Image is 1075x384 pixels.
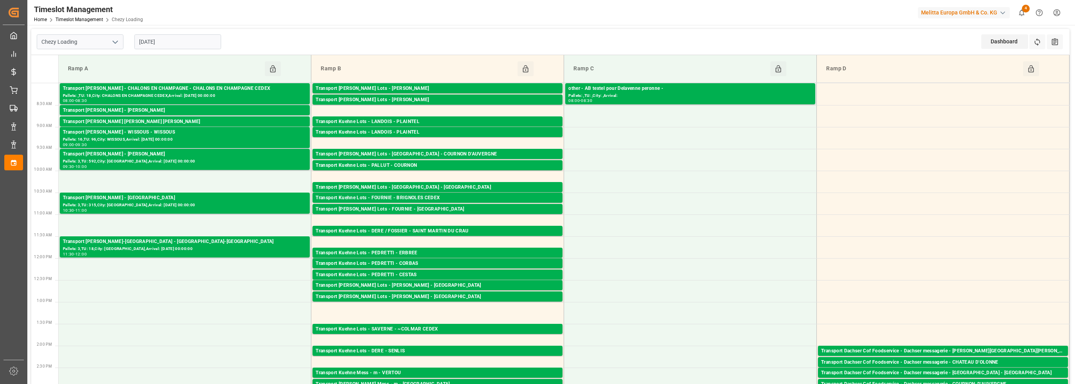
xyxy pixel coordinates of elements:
[316,282,559,289] div: Transport [PERSON_NAME] Lots - [PERSON_NAME] - [GEOGRAPHIC_DATA]
[316,293,559,301] div: Transport [PERSON_NAME] Lots - [PERSON_NAME] - [GEOGRAPHIC_DATA]
[63,194,307,202] div: Transport [PERSON_NAME] - [GEOGRAPHIC_DATA]
[65,61,265,76] div: Ramp A
[821,366,1065,373] div: Pallets: ,TU: 73,City: [GEOGRAPHIC_DATA],Arrival: [DATE] 00:00:00
[821,359,1065,366] div: Transport Dachser Cof Foodservice - Dachser messagerie - CHATEAU D'OLONNE
[316,301,559,307] div: Pallets: ,TU: 116,City: [GEOGRAPHIC_DATA],Arrival: [DATE] 00:00:00
[316,227,559,235] div: Transport Kuehne Lots - DERE / FOSSIER - SAINT MARTIN DU CRAU
[63,158,307,165] div: Pallets: 3,TU: 592,City: [GEOGRAPHIC_DATA],Arrival: [DATE] 00:00:00
[316,355,559,362] div: Pallets: ,TU: 285,City: [GEOGRAPHIC_DATA],Arrival: [DATE] 00:00:00
[37,145,52,150] span: 9:30 AM
[55,17,103,22] a: Timeslot Management
[316,129,559,136] div: Transport Kuehne Lots - LANDOIS - PLAINTEL
[316,162,559,170] div: Transport Kuehne Lots - PALLUT - COURNON
[316,150,559,158] div: Transport [PERSON_NAME] Lots - [GEOGRAPHIC_DATA] - COURNON D'AUVERGNE
[821,369,1065,377] div: Transport Dachser Cof Foodservice - Dachser messagerie - [GEOGRAPHIC_DATA] - [GEOGRAPHIC_DATA]
[37,102,52,106] span: 8:30 AM
[63,107,307,114] div: Transport [PERSON_NAME] - [PERSON_NAME]
[821,355,1065,362] div: Pallets: 1,TU: 9,City: [GEOGRAPHIC_DATA][PERSON_NAME],Arrival: [DATE] 00:00:00
[74,165,75,168] div: -
[63,209,74,212] div: 10:30
[63,143,74,146] div: 09:00
[63,118,307,126] div: Transport [PERSON_NAME] [PERSON_NAME] [PERSON_NAME]
[568,99,580,102] div: 08:00
[316,194,559,202] div: Transport Kuehne Lots - FOURNIE - BRIGNOLES CEDEX
[1030,4,1048,21] button: Help Center
[581,99,592,102] div: 08:30
[63,150,307,158] div: Transport [PERSON_NAME] - [PERSON_NAME]
[316,377,559,384] div: Pallets: ,TU: 87,City: VERTOU,Arrival: [DATE] 00:00:00
[316,184,559,191] div: Transport [PERSON_NAME] Lots - [GEOGRAPHIC_DATA] - [GEOGRAPHIC_DATA]
[34,167,52,171] span: 10:00 AM
[37,123,52,128] span: 9:00 AM
[63,99,74,102] div: 08:00
[63,246,307,252] div: Pallets: 3,TU: 18,City: [GEOGRAPHIC_DATA],Arrival: [DATE] 00:00:00
[63,238,307,246] div: Transport [PERSON_NAME]-[GEOGRAPHIC_DATA] - [GEOGRAPHIC_DATA]-[GEOGRAPHIC_DATA]
[316,289,559,296] div: Pallets: 2,TU: ,City: [GEOGRAPHIC_DATA],Arrival: [DATE] 00:00:00
[316,279,559,286] div: Pallets: ,TU: 76,City: CESTAS,Arrival: [DATE] 00:00:00
[75,143,87,146] div: 09:30
[34,255,52,259] span: 12:00 PM
[63,93,307,99] div: Pallets: ,TU: 18,City: CHALONS EN CHAMPAGNE CEDEX,Arrival: [DATE] 00:00:00
[316,191,559,198] div: Pallets: 3,TU: 421,City: [GEOGRAPHIC_DATA],Arrival: [DATE] 00:00:00
[821,347,1065,355] div: Transport Dachser Cof Foodservice - Dachser messagerie - [PERSON_NAME][GEOGRAPHIC_DATA][PERSON_NAME]
[109,36,121,48] button: open menu
[918,7,1010,18] div: Melitta Europa GmbH & Co. KG
[63,136,307,143] div: Pallets: 16,TU: 96,City: WISSOUS,Arrival: [DATE] 00:00:00
[1013,4,1030,21] button: show 4 new notifications
[37,298,52,303] span: 1:00 PM
[63,114,307,121] div: Pallets: ,TU: 36,City: RECY,Arrival: [DATE] 00:00:00
[34,277,52,281] span: 12:30 PM
[63,129,307,136] div: Transport [PERSON_NAME] - WISSOUS - WISSOUS
[34,211,52,215] span: 11:00 AM
[823,61,1023,76] div: Ramp D
[316,257,559,264] div: Pallets: 2,TU: 112,City: ERBREE,Arrival: [DATE] 00:00:00
[316,347,559,355] div: Transport Kuehne Lots - DERE - SENLIS
[74,143,75,146] div: -
[918,5,1013,20] button: Melitta Europa GmbH & Co. KG
[570,61,770,76] div: Ramp C
[75,165,87,168] div: 10:00
[75,209,87,212] div: 11:00
[1022,5,1030,13] span: 4
[316,260,559,268] div: Transport Kuehne Lots - PEDRETTI - CORBAS
[37,364,52,368] span: 2:30 PM
[316,325,559,333] div: Transport Kuehne Lots - SAVERNE - ~COLMAR CEDEX
[75,252,87,256] div: 12:00
[63,252,74,256] div: 11:30
[34,233,52,237] span: 11:30 AM
[316,85,559,93] div: Transport [PERSON_NAME] Lots - [PERSON_NAME]
[316,93,559,99] div: Pallets: 2,TU: 881,City: [GEOGRAPHIC_DATA],Arrival: [DATE] 00:00:00
[318,61,518,76] div: Ramp B
[75,99,87,102] div: 08:30
[316,271,559,279] div: Transport Kuehne Lots - PEDRETTI - CESTAS
[34,4,143,15] div: Timeslot Management
[316,158,559,165] div: Pallets: 1,TU: 126,City: COURNON D'AUVERGNE,Arrival: [DATE] 00:00:00
[316,96,559,104] div: Transport [PERSON_NAME] Lots - [PERSON_NAME]
[316,369,559,377] div: Transport Kuehne Mess - m - VERTOU
[580,99,581,102] div: -
[316,333,559,340] div: Pallets: 5,TU: 538,City: ~COLMAR CEDEX,Arrival: [DATE] 00:00:00
[316,126,559,132] div: Pallets: 3,TU: 272,City: [GEOGRAPHIC_DATA],Arrival: [DATE] 00:00:00
[74,252,75,256] div: -
[34,189,52,193] span: 10:30 AM
[981,34,1028,49] div: Dashboard
[37,320,52,325] span: 1:30 PM
[37,342,52,346] span: 2:00 PM
[74,99,75,102] div: -
[63,85,307,93] div: Transport [PERSON_NAME] - CHALONS EN CHAMPAGNE - CHALONS EN CHAMPAGNE CEDEX
[316,205,559,213] div: Transport [PERSON_NAME] Lots - FOURNIE - [GEOGRAPHIC_DATA]
[316,213,559,220] div: Pallets: 2,TU: 112,City: [GEOGRAPHIC_DATA],Arrival: [DATE] 00:00:00
[316,170,559,176] div: Pallets: 7,TU: 473,City: [GEOGRAPHIC_DATA],Arrival: [DATE] 00:00:00
[63,202,307,209] div: Pallets: 3,TU: 315,City: [GEOGRAPHIC_DATA],Arrival: [DATE] 00:00:00
[316,136,559,143] div: Pallets: 4,TU: 249,City: [GEOGRAPHIC_DATA],Arrival: [DATE] 00:00:00
[316,202,559,209] div: Pallets: 3,TU: 56,City: BRIGNOLES CEDEX,Arrival: [DATE] 00:00:00
[63,165,74,168] div: 09:30
[316,235,559,242] div: Pallets: ,TU: 623,City: [GEOGRAPHIC_DATA][PERSON_NAME],Arrival: [DATE] 00:00:00
[316,118,559,126] div: Transport Kuehne Lots - LANDOIS - PLAINTEL
[34,17,47,22] a: Home
[37,34,123,49] input: Type to search/select
[568,85,812,93] div: other - AB textel pour Delavenne peronne -
[316,104,559,111] div: Pallets: 5,TU: 95,City: [GEOGRAPHIC_DATA],Arrival: [DATE] 00:00:00
[568,93,812,99] div: Pallets: ,TU: ,City: ,Arrival:
[134,34,221,49] input: DD-MM-YYYY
